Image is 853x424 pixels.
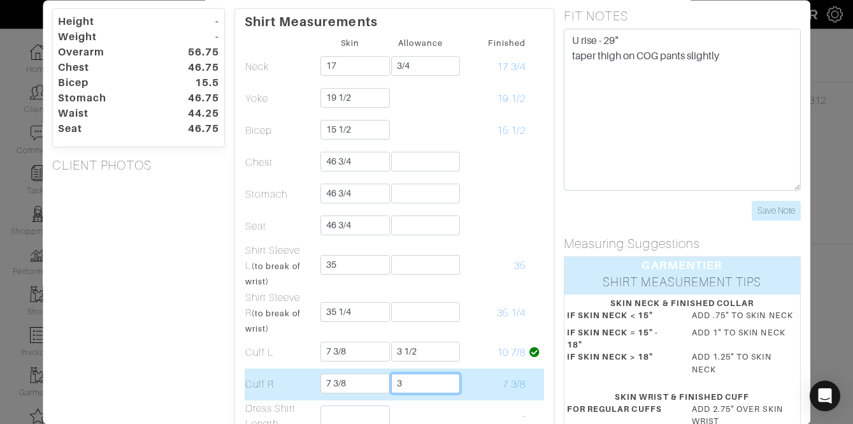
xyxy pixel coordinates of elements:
[48,91,169,106] dt: Stomach
[169,60,229,75] dt: 46.75
[245,242,315,289] td: Shirt Sleeve L
[497,93,526,105] span: 19 1/2
[557,327,682,351] dt: IF SKIN NECK = 15" - 18"
[245,179,315,210] td: Stomach
[497,347,526,358] span: 10 7/8
[245,369,315,400] td: Cuff R
[245,337,315,369] td: Cuff L
[567,297,798,309] div: SKIN NECK & FINISHED COLLAR
[399,38,443,48] small: Allowance
[489,38,526,48] small: Finished
[522,411,526,422] span: -
[810,381,840,411] div: Open Intercom Messenger
[245,147,315,179] td: Chest
[245,289,315,337] td: Shirt Sleeve R
[514,260,526,272] span: 35
[48,29,169,45] dt: Weight
[169,121,229,136] dt: 46.75
[48,14,169,29] dt: Height
[752,201,801,221] input: Save Note
[564,8,801,24] h5: FIT NOTES
[497,307,526,319] span: 35 1/4
[245,309,301,333] small: (to break of wrist)
[245,9,544,29] p: Shirt Measurements
[48,45,169,60] dt: Overarm
[245,51,315,83] td: Neck
[682,327,807,346] dd: ADD 1" TO SKIN NECK
[169,45,229,60] dt: 56.75
[48,106,169,121] dt: Waist
[682,351,807,376] dd: ADD 1.25" TO SKIN NECK
[169,106,229,121] dt: 44.25
[682,309,807,321] dd: ADD .75" TO SKIN NECK
[557,309,682,326] dt: IF SKIN NECK < 15"
[567,391,798,403] div: SKIN WRIST & FINISHED CUFF
[48,75,169,91] dt: Bicep
[52,157,225,173] h5: CLIENT PHOTOS
[169,75,229,91] dt: 15.5
[169,29,229,45] dt: -
[557,351,682,381] dt: IF SKIN NECK > 18"
[564,236,801,251] h5: Measuring Suggestions
[245,115,315,147] td: Bicep
[48,121,169,136] dt: Seat
[245,83,315,115] td: Yoke
[48,60,169,75] dt: Chest
[245,210,315,242] td: Seat
[497,61,526,73] span: 17 3/4
[169,91,229,106] dt: 46.75
[564,274,800,295] div: SHIRT MEASUREMENT TIPS
[169,14,229,29] dt: -
[245,261,301,286] small: (to break of wrist)
[497,125,526,136] span: 15 1/2
[564,257,800,274] div: GARMENTIER
[503,379,526,390] span: 7 3/8
[341,38,359,48] small: Skin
